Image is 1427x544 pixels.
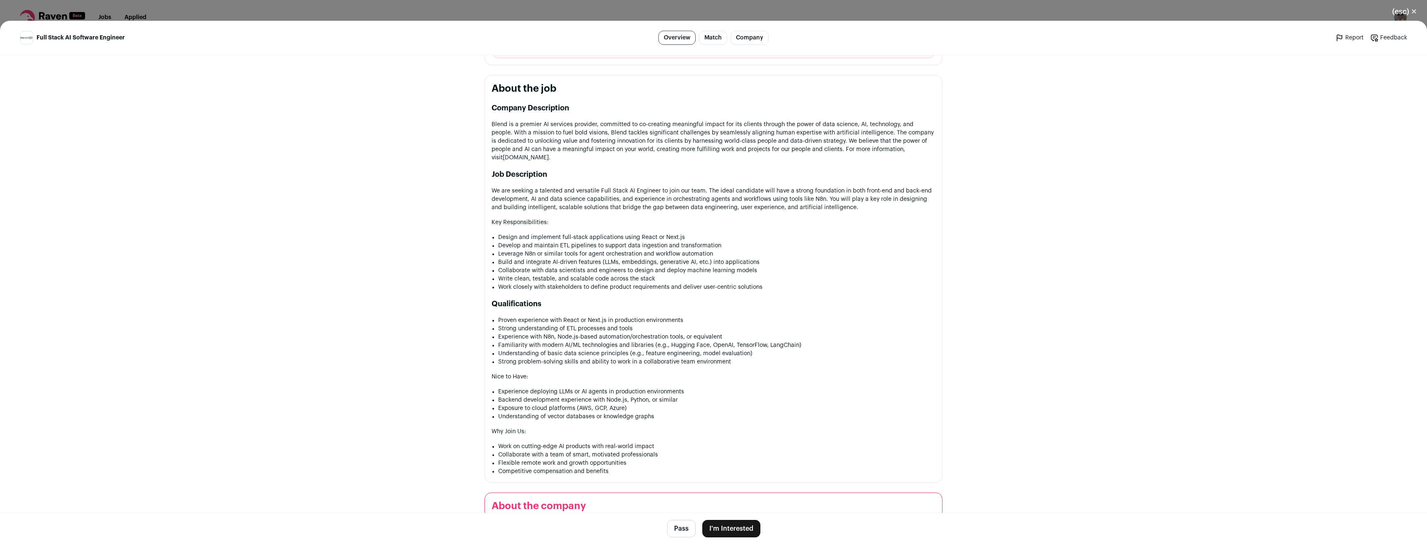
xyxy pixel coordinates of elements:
h2: Company Description [492,102,935,114]
p: Experience deploying LLMs or AI agents in production environments [498,388,935,396]
p: Key Responsibilities: [492,218,935,227]
p: Experience with N8n, Node.js-based automation/orchestration tools, or equivalent [498,333,935,341]
p: Why Join Us: [492,427,935,436]
p: Work closely with stakeholders to define product requirements and deliver user-centric solutions [498,283,935,291]
p: Build and integrate AI-driven features (LLMs, embeddings, generative AI, etc.) into applications [498,258,935,266]
p: Proven experience with React or Next.js in production environments [498,316,935,324]
h2: About the job [492,82,935,95]
p: Exposure to cloud platforms (AWS, GCP, Azure) [498,404,935,412]
a: Company [731,31,769,45]
a: Report [1335,34,1364,42]
button: Close modal [1382,2,1427,21]
a: [DOMAIN_NAME] [503,155,549,161]
img: ef398b5a916e466ac2155a8c3b3dff5be9174721ddc1d8830a7ff2ff19ea1ebd.png [20,37,33,39]
p: We are seeking a talented and versatile Full Stack AI Engineer to join our team. The ideal candid... [492,187,935,212]
p: Collaborate with data scientists and engineers to design and deploy machine learning models [498,266,935,275]
h2: Qualifications [492,298,935,310]
p: Understanding of basic data science principles (e.g., feature engineering, model evaluation) [498,349,935,358]
a: Feedback [1370,34,1407,42]
p: Write clean, testable, and scalable code across the stack [498,275,935,283]
h2: Job Description [492,168,935,180]
p: Understanding of vector databases or knowledge graphs [498,412,935,421]
p: Nice to Have: [492,373,935,381]
button: Pass [667,520,696,537]
p: Flexible remote work and growth opportunities [498,459,935,467]
p: Backend development experience with Node.js, Python, or similar [498,396,935,404]
a: Match [699,31,727,45]
p: Develop and maintain ETL pipelines to support data ingestion and transformation [498,242,935,250]
span: Full Stack AI Software Engineer [37,34,125,42]
p: Strong problem-solving skills and ability to work in a collaborative team environment [498,358,935,366]
p: Strong understanding of ETL processes and tools [498,324,935,333]
a: Overview [658,31,696,45]
p: Collaborate with a team of smart, motivated professionals [498,451,935,459]
p: Work on cutting-edge AI products with real-world impact [498,442,935,451]
p: Familiarity with modern AI/ML technologies and libraries (e.g., Hugging Face, OpenAI, TensorFlow,... [498,341,935,349]
h2: About the company [492,500,935,513]
p: Design and implement full-stack applications using React or Next.js [498,233,935,242]
p: Blend is a premier AI services provider, committed to co-creating meaningful impact for its clien... [492,120,935,162]
p: Leverage N8n or similar tools for agent orchestration and workflow automation [498,250,935,258]
button: I'm Interested [702,520,760,537]
p: Competitive compensation and benefits [498,467,935,476]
